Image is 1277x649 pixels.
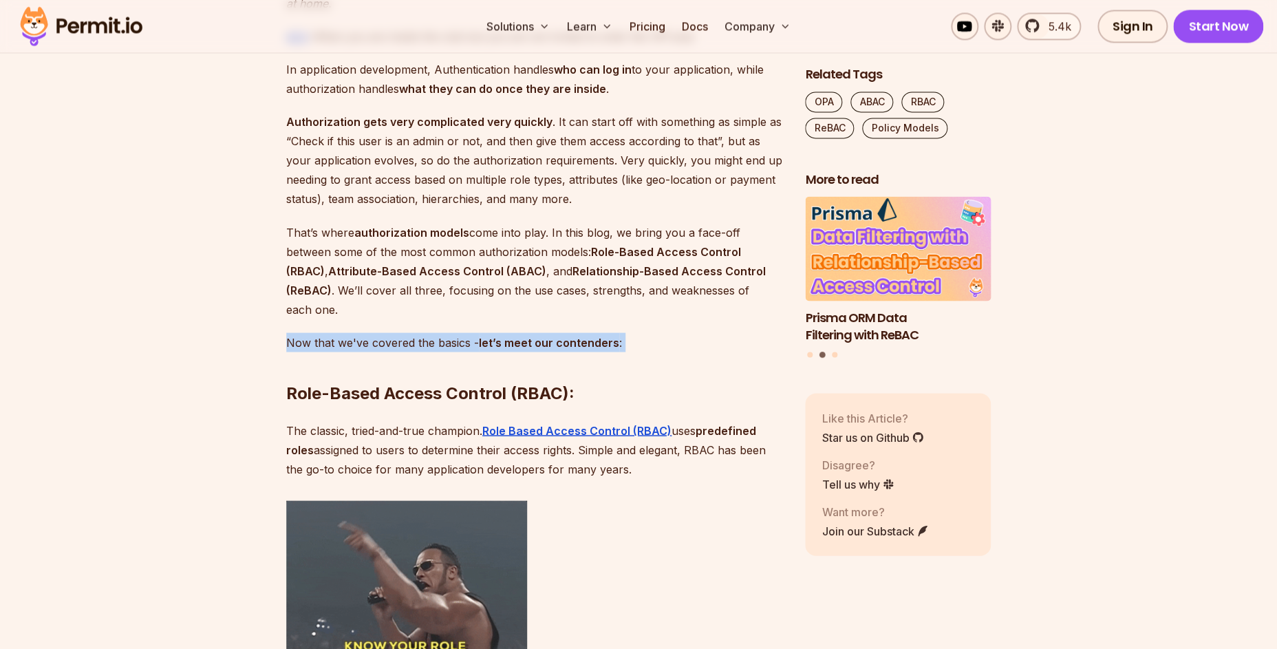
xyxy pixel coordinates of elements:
a: ABAC [850,92,893,112]
a: Prisma ORM Data Filtering with ReBACPrisma ORM Data Filtering with ReBAC [805,197,991,343]
strong: Role-Based Access Control (RBAC) [286,244,741,277]
h3: Prisma ORM Data Filtering with ReBAC [805,309,991,343]
button: Go to slide 3 [832,352,837,358]
p: . It can start off with something as simple as “Check if this user is an admin or not, and then g... [286,112,783,209]
strong: what they can do once they are inside [399,82,606,96]
a: Policy Models [862,118,947,138]
li: 2 of 3 [805,197,991,343]
a: Tell us why [822,476,894,492]
a: Star us on Github [822,429,924,445]
a: Sign In [1097,10,1168,43]
button: Go to slide 1 [807,352,813,358]
a: Role Based Access Control (RBAC) [482,423,672,437]
p: That’s where come into play. In this blog, we bring you a face-off between some of the most commo... [286,222,783,319]
p: Disagree? [822,456,894,473]
h2: More to read [805,171,991,189]
button: Go to slide 2 [819,352,826,358]
button: Company [718,12,796,40]
span: 5.4k [1040,18,1071,34]
p: Like this Article? [822,409,924,426]
h2: Related Tags [805,66,991,83]
a: Start Now [1173,10,1263,43]
p: In application development, Authentication handles to your application, while authorization handl... [286,60,783,98]
a: 5.4k [1017,12,1081,40]
strong: predefined roles [286,423,756,456]
a: Join our Substack [822,522,929,539]
button: Solutions [480,12,555,40]
strong: authorization models [354,225,469,239]
strong: Attribute-Based Access Control (ABAC) [328,264,546,277]
p: The classic, tried-and-true champion. uses assigned to users to determine their access rights. Si... [286,421,783,478]
p: Want more? [822,503,929,520]
strong: let’s meet our contenders [479,335,619,349]
div: Posts [805,197,991,360]
img: Prisma ORM Data Filtering with ReBAC [805,197,991,301]
a: Pricing [623,12,670,40]
button: Learn [561,12,618,40]
a: OPA [805,92,842,112]
strong: Relationship-Based Access Control (ReBAC) [286,264,766,297]
a: ReBAC [805,118,854,138]
a: Docs [676,12,713,40]
img: Permit logo [14,3,149,50]
h2: Role-Based Access Control (RBAC): [286,327,783,404]
strong: who can log in [554,63,632,76]
p: Now that we've covered the basics - : [286,332,783,352]
strong: Authorization gets very complicated very quickly [286,115,552,129]
a: RBAC [901,92,944,112]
